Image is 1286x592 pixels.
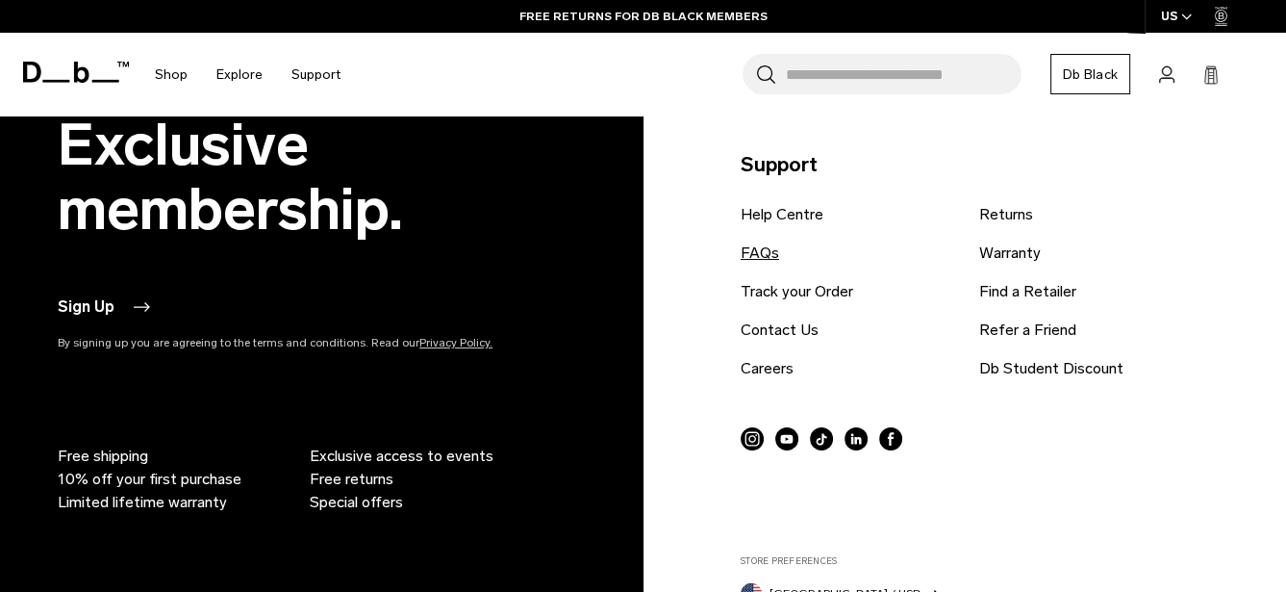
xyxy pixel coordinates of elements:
[741,149,1228,180] p: Support
[140,33,355,116] nav: Main Navigation
[58,468,241,491] span: 10% off your first purchase
[979,242,1041,265] a: Warranty
[310,445,493,468] span: Exclusive access to events
[58,445,148,468] span: Free shipping
[58,48,545,242] h2: Db Black. Exclusive membership.
[58,296,153,319] button: Sign Up
[155,40,188,109] a: Shop
[741,554,1228,568] label: Store Preferences
[979,280,1076,303] a: Find a Retailer
[979,319,1076,342] a: Refer a Friend
[741,357,794,380] a: Careers
[310,468,393,491] span: Free returns
[741,319,819,342] a: Contact Us
[291,40,340,109] a: Support
[741,203,823,226] a: Help Centre
[979,357,1123,380] a: Db Student Discount
[58,334,545,351] p: By signing up you are agreeing to the terms and conditions. Read our
[58,491,227,514] span: Limited lifetime warranty
[979,203,1033,226] a: Returns
[741,242,779,265] a: FAQs
[519,8,768,25] a: FREE RETURNS FOR DB BLACK MEMBERS
[310,491,403,514] span: Special offers
[216,40,263,109] a: Explore
[419,336,492,349] a: Privacy Policy.
[741,280,853,303] a: Track your Order
[1050,54,1130,94] a: Db Black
